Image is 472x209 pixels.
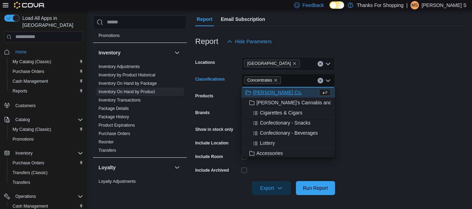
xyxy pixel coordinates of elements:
[15,150,32,156] span: Inventory
[253,89,302,96] span: [PERSON_NAME] Co.
[13,115,32,124] button: Catalog
[241,88,335,98] button: [PERSON_NAME] Co.
[10,67,47,76] a: Purchase Orders
[10,67,83,76] span: Purchase Orders
[99,64,140,69] span: Inventory Adjustments
[7,57,86,67] button: My Catalog (Classic)
[224,35,275,48] button: Hide Parameters
[173,163,181,172] button: Loyalty
[1,100,86,110] button: Customers
[247,77,272,84] span: Concentrates
[422,1,466,9] p: [PERSON_NAME] S
[13,180,30,185] span: Transfers
[99,131,130,136] a: Purchase Orders
[7,76,86,86] button: Cash Management
[241,98,335,108] button: [PERSON_NAME]'s Cannabis and Munchie Market
[406,1,408,9] p: |
[7,67,86,76] button: Purchase Orders
[244,60,300,67] span: University Heights
[99,114,129,119] a: Package History
[13,69,44,74] span: Purchase Orders
[1,47,86,57] button: Home
[13,170,48,176] span: Transfers (Classic)
[99,73,155,77] a: Inventory by Product Historical
[13,149,83,157] span: Inventory
[260,119,311,126] span: Confectionary - Snacks
[15,103,36,109] span: Customers
[241,138,335,148] button: Lottery
[195,140,228,146] label: Include Location
[318,61,323,67] button: Clear input
[195,76,225,82] label: Classifications
[411,1,419,9] div: Meade S
[99,81,157,86] a: Inventory On Hand by Package
[274,78,278,82] button: Remove Concentrates from selection in this group
[10,87,30,95] a: Reports
[303,2,324,9] span: Feedback
[241,118,335,128] button: Confectionary - Snacks
[99,179,136,184] a: Loyalty Adjustments
[195,93,213,99] label: Products
[244,76,281,84] span: Concentrates
[256,99,368,106] span: [PERSON_NAME]'s Cannabis and Munchie Market
[195,37,218,46] h3: Report
[357,1,404,9] p: Thanks For Shopping
[13,136,34,142] span: Promotions
[7,158,86,168] button: Purchase Orders
[10,125,83,134] span: My Catalog (Classic)
[1,192,86,201] button: Operations
[241,148,335,158] button: Accessories
[15,194,36,199] span: Operations
[99,148,116,153] a: Transfers
[99,49,121,56] h3: Inventory
[197,12,212,26] span: Report
[13,79,48,84] span: Cash Management
[412,1,418,9] span: MS
[318,78,323,83] button: Clear input
[20,15,83,29] span: Load All Apps in [GEOGRAPHIC_DATA]
[256,150,283,157] span: Accessories
[10,58,54,66] a: My Catalog (Classic)
[195,127,233,132] label: Show in stock only
[247,60,291,67] span: [GEOGRAPHIC_DATA]
[10,125,54,134] a: My Catalog (Classic)
[99,49,172,56] button: Inventory
[10,169,83,177] span: Transfers (Classic)
[260,129,318,136] span: Confectionary - Beverages
[296,181,335,195] button: Run Report
[241,128,335,138] button: Confectionary - Beverages
[10,178,83,187] span: Transfers
[7,178,86,187] button: Transfers
[99,123,135,128] a: Product Expirations
[13,192,39,201] button: Operations
[99,25,132,30] a: Promotion Details
[10,135,83,143] span: Promotions
[10,58,83,66] span: My Catalog (Classic)
[195,110,210,115] label: Brands
[13,48,29,56] a: Home
[14,2,45,9] img: Cova
[13,149,35,157] button: Inventory
[7,125,86,134] button: My Catalog (Classic)
[15,49,27,55] span: Home
[195,60,215,65] label: Locations
[13,160,44,166] span: Purchase Orders
[99,164,172,171] button: Loyalty
[241,108,335,118] button: Cigarettes & Cigars
[99,33,120,38] span: Promotions
[99,114,129,120] span: Package History
[99,89,155,95] span: Inventory On Hand by Product
[13,203,48,209] span: Cash Management
[260,109,302,116] span: Cigarettes & Cigars
[99,164,116,171] h3: Loyalty
[99,106,129,111] a: Package Details
[1,115,86,125] button: Catalog
[235,38,272,45] span: Hide Parameters
[7,86,86,96] button: Reports
[99,98,141,103] a: Inventory Transactions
